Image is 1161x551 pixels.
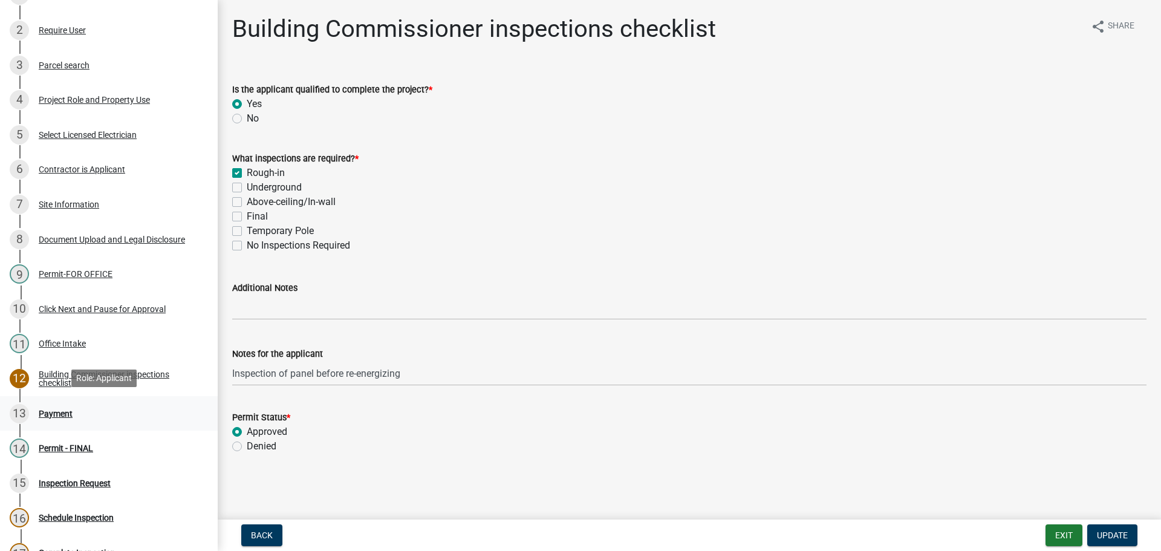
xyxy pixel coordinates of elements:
div: 3 [10,56,29,75]
label: Yes [247,97,262,111]
label: Underground [247,180,302,195]
div: Role: Applicant [71,370,137,387]
div: 9 [10,264,29,284]
div: 5 [10,125,29,145]
label: Denied [247,439,276,454]
div: Permit - FINAL [39,444,93,452]
div: 4 [10,90,29,109]
button: Exit [1046,524,1082,546]
label: Approved [247,425,287,439]
label: No Inspections Required [247,238,350,253]
button: Update [1087,524,1137,546]
div: Site Information [39,200,99,209]
label: Notes for the applicant [232,350,323,359]
h1: Building Commissioner inspections checklist [232,15,716,44]
label: What inspections are required? [232,155,359,163]
label: Final [247,209,268,224]
div: Office Intake [39,339,86,348]
div: Schedule Inspection [39,514,114,522]
div: Parcel search [39,61,89,70]
div: Click Next and Pause for Approval [39,305,166,313]
div: 14 [10,439,29,458]
span: Back [251,530,273,540]
div: 15 [10,474,29,493]
div: Select Licensed Electrician [39,131,137,139]
div: 7 [10,195,29,214]
label: Rough-in [247,166,285,180]
div: 11 [10,334,29,353]
label: Temporary Pole [247,224,314,238]
div: Payment [39,409,73,418]
div: 6 [10,160,29,179]
label: Is the applicant qualified to complete the project? [232,86,432,94]
div: 10 [10,299,29,319]
div: Project Role and Property Use [39,96,150,104]
div: 12 [10,369,29,388]
button: Back [241,524,282,546]
span: Share [1108,19,1134,34]
div: Require User [39,26,86,34]
div: 16 [10,508,29,527]
label: Additional Notes [232,284,298,293]
div: Contractor is Applicant [39,165,125,174]
div: Building Commissioner inspections checklist [39,370,198,387]
label: Above-ceiling/In-wall [247,195,336,209]
label: Permit Status [232,414,290,422]
i: share [1091,19,1105,34]
div: 2 [10,21,29,40]
div: Inspection Request [39,479,111,487]
button: shareShare [1081,15,1144,38]
div: Permit-FOR OFFICE [39,270,112,278]
label: No [247,111,259,126]
div: 8 [10,230,29,249]
div: 13 [10,404,29,423]
span: Update [1097,530,1128,540]
div: Document Upload and Legal Disclosure [39,235,185,244]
